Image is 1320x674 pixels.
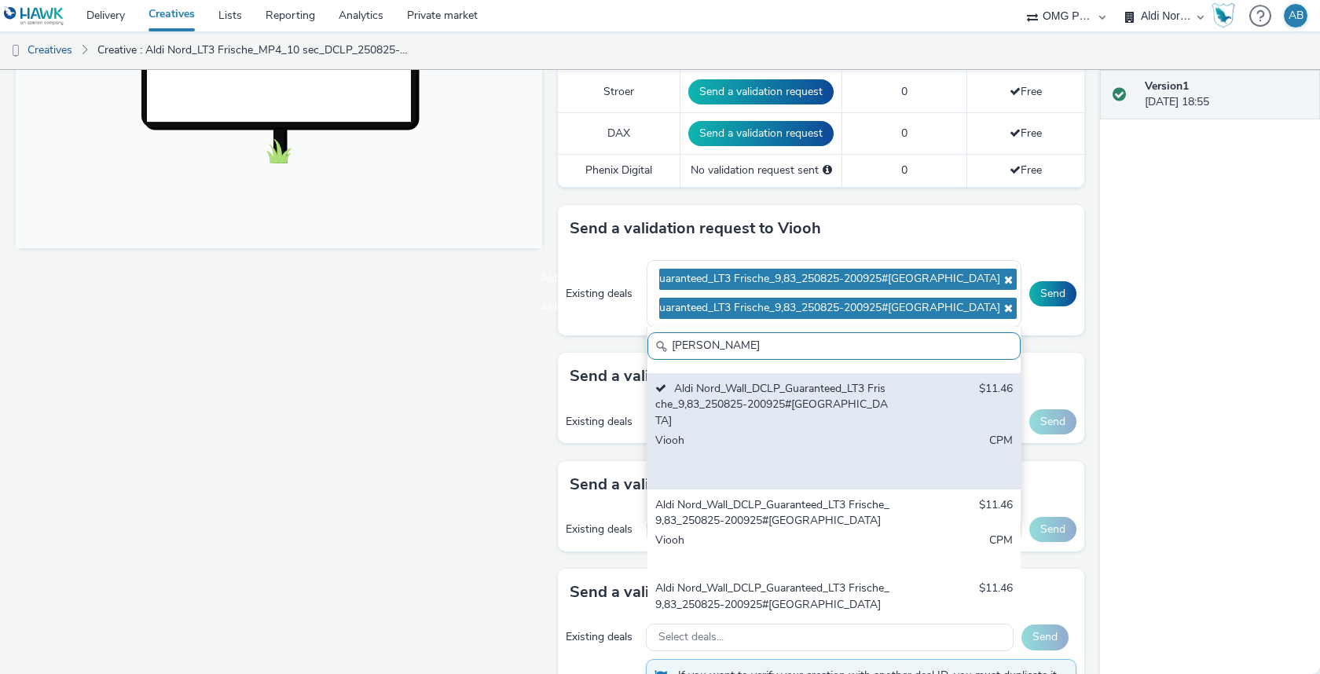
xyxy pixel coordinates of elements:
[570,217,821,240] h3: Send a validation request to Viooh
[979,381,1013,429] div: $11.46
[1145,79,1189,93] strong: Version 1
[979,497,1013,529] div: $11.46
[655,533,891,565] div: Viooh
[558,71,680,113] td: Stroer
[688,121,834,146] button: Send a validation request
[655,581,891,613] div: Aldi Nord_Wall_DCLP_Guaranteed_LT3 Frische_9,83_250825-200925#[GEOGRAPHIC_DATA]
[566,629,638,645] div: Existing deals
[658,631,724,644] span: Select deals...
[1029,281,1076,306] button: Send
[4,6,64,26] img: undefined Logo
[1010,163,1042,178] span: Free
[566,414,639,430] div: Existing deals
[647,332,1021,360] input: Search......
[901,126,907,141] span: 0
[979,581,1013,613] div: $11.46
[1029,517,1076,542] button: Send
[570,473,873,496] h3: Send a validation request to MyAdbooker
[1289,4,1303,27] div: AB
[688,163,834,178] div: No validation request sent
[1212,3,1241,28] a: Hawk Academy
[1021,625,1069,650] button: Send
[1212,3,1235,28] img: Hawk Academy
[541,302,1000,315] span: Aldi Nord_Wall_DCLP_Guaranteed_LT3 Frische_9,83_250825-200925#[GEOGRAPHIC_DATA]
[566,286,639,302] div: Existing deals
[1029,409,1076,434] button: Send
[558,113,680,155] td: DAX
[566,522,639,537] div: Existing deals
[570,364,853,388] h3: Send a validation request to Broadsign
[541,273,1000,286] span: Aldi Nord_Wall_DCLP_Guaranteed_LT3 Frische_9,83_250825-200925#[GEOGRAPHIC_DATA]
[8,43,24,59] img: dooh
[901,84,907,99] span: 0
[558,155,680,187] td: Phenix Digital
[1145,79,1307,111] div: [DATE] 18:55
[688,79,834,104] button: Send a validation request
[901,163,907,178] span: 0
[989,533,1013,565] div: CPM
[823,163,832,178] div: Please select a deal below and click on Send to send a validation request to Phenix Digital.
[989,433,1013,481] div: CPM
[1010,126,1042,141] span: Free
[90,31,420,69] a: Creative : Aldi Nord_LT3 Frische_MP4_10 sec_DCLP_250825-200925_29082025 - KW37
[655,497,891,529] div: Aldi Nord_Wall_DCLP_Guaranteed_LT3 Frische_9,83_250825-200925#[GEOGRAPHIC_DATA]
[655,617,891,649] div: Viooh
[1010,84,1042,99] span: Free
[570,581,879,604] h3: Send a validation request to Phenix Digital
[989,617,1013,649] div: CPM
[655,381,891,429] div: Aldi Nord_Wall_DCLP_Guaranteed_LT3 Frische_9,83_250825-200925#[GEOGRAPHIC_DATA]
[655,433,891,481] div: Viooh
